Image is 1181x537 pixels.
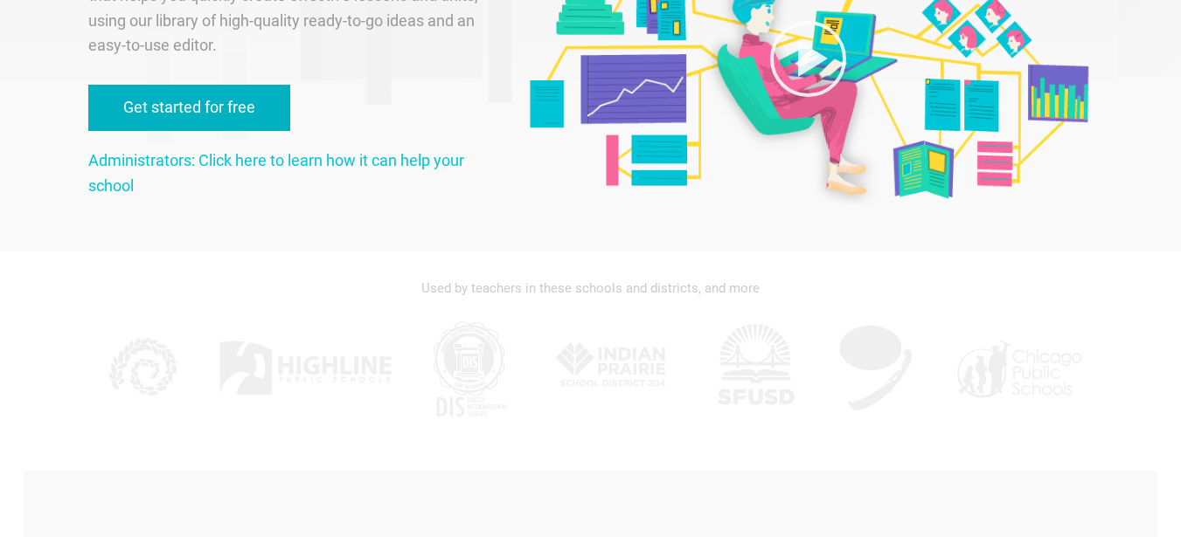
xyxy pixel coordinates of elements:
[712,316,799,421] img: SFUSD.jpg
[832,316,920,421] img: AGK.jpg
[88,151,464,195] a: Administrators: Click here to learn how it can help your school
[97,316,184,421] img: KPPCS.jpg
[953,316,1084,421] img: CPS.jpg
[546,316,677,421] img: IPSD.jpg
[426,316,513,421] img: DIS.jpg
[88,85,290,131] a: Get started for free
[88,269,1092,307] div: Used by teachers in these schools and districts, and more
[218,316,393,421] img: Highline.jpg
